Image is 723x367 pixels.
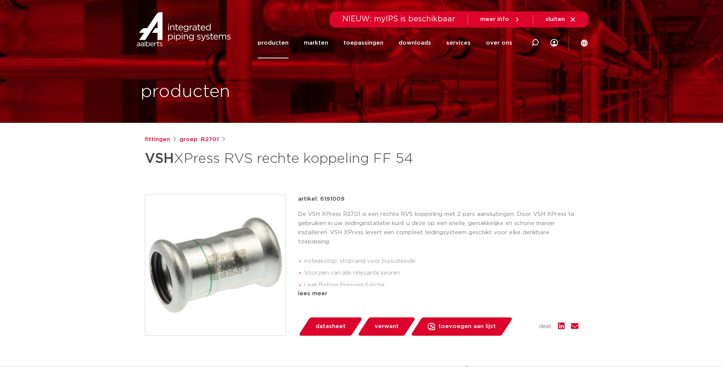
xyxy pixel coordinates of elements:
[480,16,509,22] span: meer info
[446,27,471,58] a: services
[357,317,416,336] a: verwant
[145,152,174,166] strong: VSH
[399,27,431,58] a: downloads
[438,320,496,333] span: toevoegen aan lijst
[545,16,576,23] a: sluiten
[486,27,512,58] a: over ons
[480,16,521,23] a: meer info
[145,135,170,144] a: fittingen
[298,195,345,204] p: artikel: 6191009
[304,267,579,279] li: Voorzien van alle relevante keuren
[550,27,558,58] div: my IPS
[539,322,552,331] span: deel:
[141,80,230,104] h1: producten
[145,195,285,335] img: Product Image for VSH XPress RVS rechte koppeling FF 54
[342,15,455,23] span: NIEUW: myIPS is beschikbaar
[258,27,289,58] a: producten
[180,135,219,144] a: groep: R2701
[545,16,565,22] span: sluiten
[343,27,383,58] a: toepassingen
[298,289,579,298] div: lees meer
[304,255,579,267] li: insteekstop: stoprand voor buisuiteinde
[316,320,346,333] span: datasheet
[304,279,579,291] li: Leak Before Pressed-functie
[145,147,431,170] h1: XPress RVS rechte koppeling FF 54
[375,320,399,333] span: verwant
[258,27,512,58] nav: Menu
[298,210,579,246] p: De VSH XPress R2701 is een rechte RVS koppeling met 2 pers aansluitingen. Door VSH XPress te gebr...
[304,27,328,58] a: markten
[298,317,363,336] a: datasheet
